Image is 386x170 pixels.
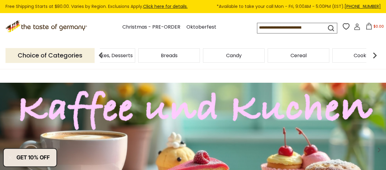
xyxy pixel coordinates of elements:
[354,53,373,58] a: Cookies
[290,53,307,58] a: Cereal
[95,49,107,61] img: previous arrow
[217,3,381,10] span: *Available to take your call Mon - Fri, 9:00AM - 5:00PM (EST).
[186,23,216,31] a: Oktoberfest
[5,48,95,63] p: Choice of Categories
[122,23,180,31] a: Christmas - PRE-ORDER
[161,53,178,58] a: Breads
[345,3,381,9] a: [PHONE_NUMBER]
[5,3,381,10] div: Free Shipping Starts at $80.00. Varies by Region. Exclusions Apply.
[373,24,384,29] span: $0.00
[143,3,188,9] a: Click here for details.
[369,49,381,61] img: next arrow
[226,53,242,58] a: Candy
